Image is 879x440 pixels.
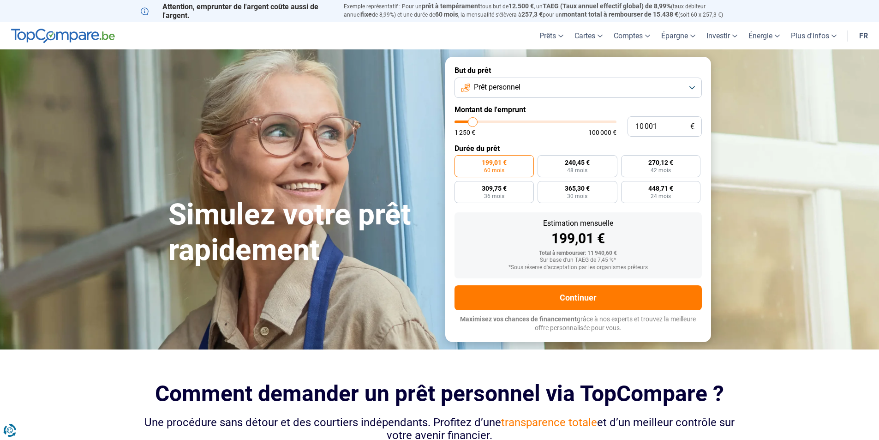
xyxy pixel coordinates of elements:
span: 42 mois [651,168,671,173]
h1: Simulez votre prêt rapidement [168,197,434,268]
button: Prêt personnel [454,78,702,98]
span: 270,12 € [648,159,673,166]
span: 30 mois [567,193,587,199]
span: 448,71 € [648,185,673,192]
div: 199,01 € [462,232,694,246]
span: 36 mois [484,193,504,199]
span: Prêt personnel [474,82,520,92]
span: transparence totale [501,416,597,429]
div: *Sous réserve d'acceptation par les organismes prêteurs [462,265,694,271]
span: 60 mois [435,11,458,18]
p: Attention, emprunter de l'argent coûte aussi de l'argent. [141,2,333,20]
span: 309,75 € [482,185,507,192]
span: 24 mois [651,193,671,199]
span: 240,45 € [565,159,590,166]
button: Continuer [454,285,702,310]
a: Épargne [656,22,701,49]
span: 100 000 € [588,129,616,136]
span: 257,3 € [521,11,543,18]
h2: Comment demander un prêt personnel via TopCompare ? [141,381,739,406]
a: Investir [701,22,743,49]
a: fr [854,22,873,49]
label: But du prêt [454,66,702,75]
div: Total à rembourser: 11 940,60 € [462,250,694,257]
span: prêt à tempérament [422,2,480,10]
p: Exemple représentatif : Pour un tous but de , un (taux débiteur annuel de 8,99%) et une durée de ... [344,2,739,19]
span: Maximisez vos chances de financement [460,315,577,323]
label: Montant de l'emprunt [454,105,702,114]
span: 48 mois [567,168,587,173]
a: Plus d'infos [785,22,842,49]
a: Prêts [534,22,569,49]
span: TAEG (Taux annuel effectif global) de 8,99% [543,2,671,10]
img: TopCompare [11,29,115,43]
span: 365,30 € [565,185,590,192]
span: fixe [361,11,372,18]
div: Estimation mensuelle [462,220,694,227]
span: 12.500 € [508,2,534,10]
span: 1 250 € [454,129,475,136]
span: € [690,123,694,131]
span: montant total à rembourser de 15.438 € [562,11,678,18]
span: 199,01 € [482,159,507,166]
a: Comptes [608,22,656,49]
a: Cartes [569,22,608,49]
a: Énergie [743,22,785,49]
p: grâce à nos experts et trouvez la meilleure offre personnalisée pour vous. [454,315,702,333]
label: Durée du prêt [454,144,702,153]
div: Sur base d'un TAEG de 7,45 %* [462,257,694,264]
span: 60 mois [484,168,504,173]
